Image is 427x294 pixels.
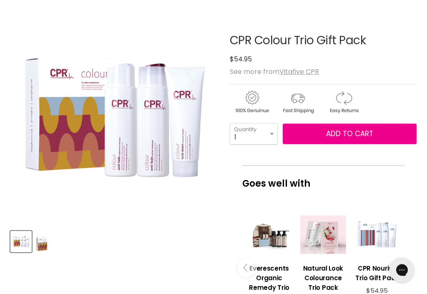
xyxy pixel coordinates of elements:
img: returns.gif [322,90,366,115]
span: Add to cart [326,129,373,139]
img: CPR Colour Trio Gift Pack [11,232,31,252]
h3: CPR Nourish Trio Gift Pack [354,264,400,283]
button: CPR Colour Trio Gift Pack [34,231,49,253]
select: Quantity [230,124,278,144]
p: Goes well with [242,166,404,193]
a: Vitafive CPR [279,67,319,77]
button: CPR Colour Trio Gift Pack [10,231,32,253]
span: $54.95 [230,55,252,64]
div: CPR Colour Trio Gift Pack image. Click or Scroll to Zoom. [10,14,220,223]
img: shipping.gif [276,90,320,115]
iframe: Gorgias live chat messenger [385,255,419,286]
div: Product thumbnails [9,229,221,253]
h3: Natural Look Colourance Trio Pack [300,264,346,293]
img: CPR Colour Trio Gift Pack [35,232,48,252]
button: Add to cart [283,124,417,145]
h1: CPR Colour Trio Gift Pack [230,35,417,48]
a: View product:CPR Nourish Trio Gift Pack [354,258,400,287]
img: genuine.gif [230,90,274,115]
span: See more from [230,67,319,77]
